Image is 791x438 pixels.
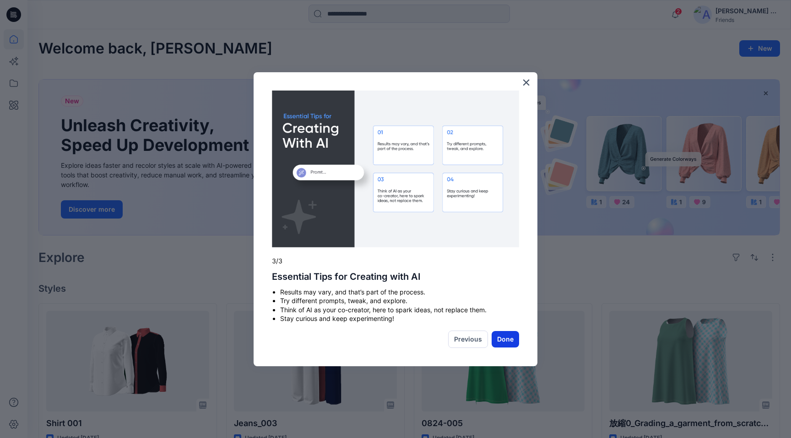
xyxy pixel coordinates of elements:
li: Try different prompts, tweak, and explore. [280,296,519,305]
button: Previous [448,331,488,348]
h2: Essential Tips for Creating with AI [272,271,519,282]
p: 3/3 [272,256,519,266]
li: Results may vary, and that’s part of the process. [280,288,519,297]
button: Done [492,331,519,347]
button: Close [522,75,531,90]
li: Stay curious and keep experimenting! [280,314,519,323]
li: Think of AI as your co-creator, here to spark ideas, not replace them. [280,305,519,315]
